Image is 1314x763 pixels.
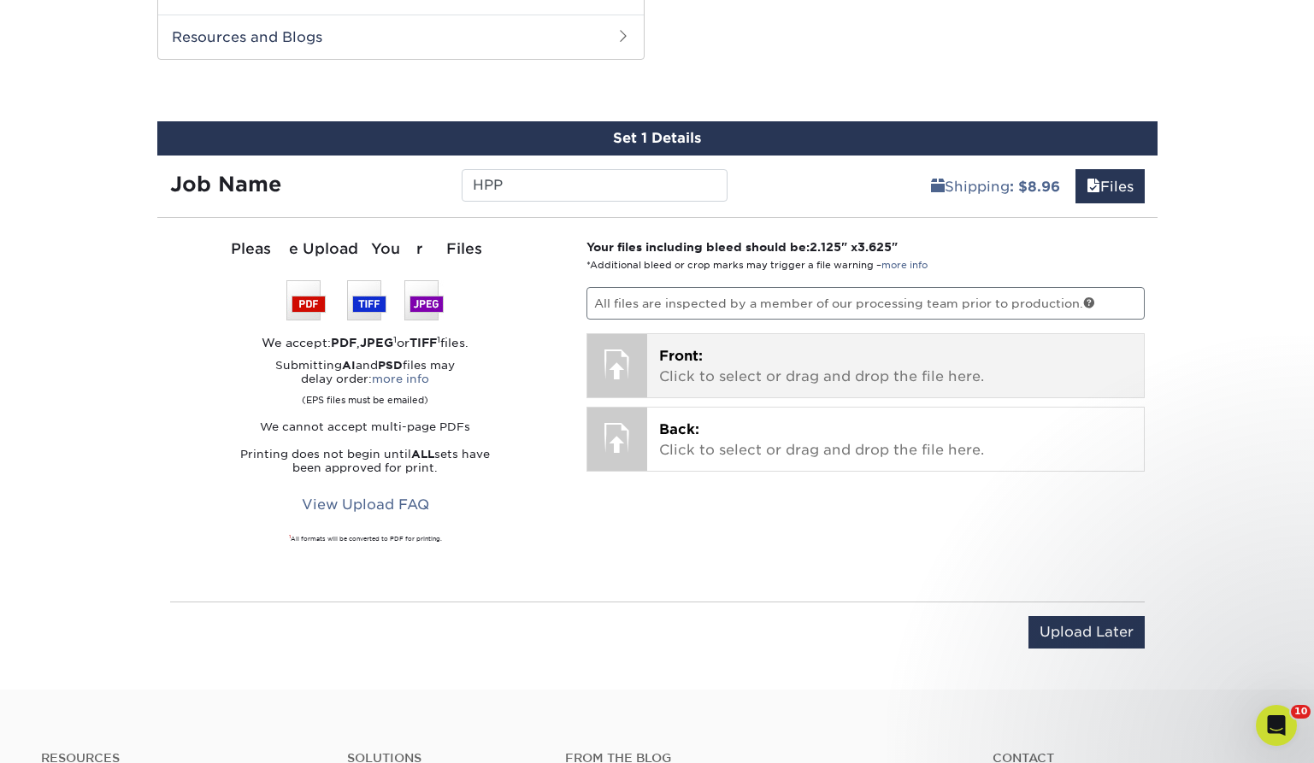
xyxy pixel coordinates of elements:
[372,373,429,385] a: more info
[342,359,356,372] strong: AI
[170,334,562,351] div: We accept: , or files.
[881,260,928,271] a: more info
[170,535,562,543] div: All formats will be converted to PDF for printing.
[462,169,728,202] input: Enter a job name
[586,287,1145,320] p: All files are inspected by a member of our processing team prior to production.
[302,386,428,407] small: (EPS files must be emailed)
[920,169,1071,203] a: Shipping: $8.96
[157,121,1158,156] div: Set 1 Details
[286,280,444,320] img: We accept: PSD, TIFF, or JPEG (JPG)
[1028,616,1145,649] input: Upload Later
[1087,179,1100,195] span: files
[158,15,644,59] h2: Resources and Blogs
[810,240,841,254] span: 2.125
[4,711,145,757] iframe: Google Customer Reviews
[170,359,562,407] p: Submitting and files may delay order:
[659,346,1132,387] p: Click to select or drag and drop the file here.
[586,240,898,254] strong: Your files including bleed should be: " x "
[437,334,440,344] sup: 1
[170,420,562,434] p: We cannot accept multi-page PDFs
[1256,705,1297,746] iframe: Intercom live chat
[378,359,403,372] strong: PSD
[586,260,928,271] small: *Additional bleed or crop marks may trigger a file warning –
[410,336,437,349] strong: TIFF
[289,534,291,539] sup: 1
[857,240,892,254] span: 3.625
[931,179,945,195] span: shipping
[1010,179,1060,195] b: : $8.96
[291,489,440,521] a: View Upload FAQ
[659,421,699,437] span: Back:
[659,348,703,364] span: Front:
[1291,705,1311,719] span: 10
[170,238,562,261] div: Please Upload Your Files
[170,448,562,475] p: Printing does not begin until sets have been approved for print.
[360,336,393,349] strong: JPEG
[411,448,434,461] strong: ALL
[331,336,356,349] strong: PDF
[1075,169,1145,203] a: Files
[170,172,281,197] strong: Job Name
[659,420,1132,461] p: Click to select or drag and drop the file here.
[393,334,397,344] sup: 1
